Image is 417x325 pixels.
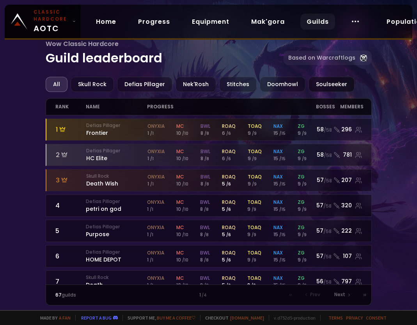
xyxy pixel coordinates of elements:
div: 4 [55,201,86,210]
small: / 58 [323,228,332,235]
div: 10 [176,155,188,162]
small: Defias Pillager [86,249,147,256]
div: 9 [247,206,261,213]
div: 207 [341,176,362,184]
small: / 10 [182,156,188,162]
span: toaq [247,249,261,256]
span: bwl [201,173,210,180]
div: 7 [55,277,86,286]
span: onyxia [147,224,164,231]
div: 6 [222,155,236,162]
div: 5 [222,180,236,187]
div: 9 [298,180,307,187]
a: Classic HardcoreAOTC [5,5,80,38]
div: 57 [316,201,341,210]
div: 8 [200,231,210,238]
div: 1 [147,180,165,187]
a: Guilds [300,14,335,30]
a: 3Skull RockDeath Wishonyxia 1 /1mc 10 /10bwl 8 /8roaq 5 /6toaq 9 /9nax 15 /15zg 9 /957/58207 [46,169,372,191]
a: Based on Warcraftlogs [284,51,372,65]
div: name [86,99,147,115]
a: Buy me a coffee [157,315,195,321]
a: Report a bug [81,315,112,321]
span: bwl [200,249,210,256]
div: 5 [55,226,86,236]
small: / 6 [226,257,231,263]
div: Bosses [316,99,341,115]
span: nax [273,275,283,281]
span: roaq [222,148,236,155]
div: 5 [222,206,236,213]
small: Classic Hardcore [34,9,69,23]
div: 15 [273,206,286,213]
small: / 10 [182,207,188,212]
div: 8 [201,180,210,187]
div: 1 [147,256,164,263]
small: / 58 [323,203,332,210]
div: 1 [147,206,164,213]
span: Checkout [200,315,264,321]
small: / 8 [204,131,209,136]
div: 15 [273,282,286,289]
div: Frontier [86,122,147,137]
div: Stitches [219,77,257,92]
div: 107 [340,252,362,260]
small: / 10 [182,181,188,187]
div: guilds [55,291,132,299]
small: / 9 [302,181,307,187]
div: 9 [248,155,262,162]
span: toaq [247,199,261,205]
span: onyxia [147,249,164,256]
a: Progress [132,14,176,30]
div: Death [86,274,147,289]
h1: Guild leaderboard [46,39,284,67]
span: nax [273,148,283,155]
small: / 6 [226,131,231,136]
span: Support me, [122,315,195,321]
small: / 8 [204,232,209,238]
small: / 15 [279,131,286,136]
div: 1 [132,291,285,299]
div: 15 [273,180,286,187]
small: / 8 [204,156,209,162]
div: 8 [201,155,210,162]
span: mc [176,148,184,155]
div: 15 [273,130,286,137]
div: 10 [176,206,188,213]
span: zg [298,249,305,256]
span: nax [273,173,283,180]
small: / 58 [324,127,332,134]
span: zg [298,199,305,205]
div: 8 [200,256,210,263]
small: Defias Pillager [86,198,147,205]
div: 10 [176,231,188,238]
div: Death Wish [86,173,147,188]
span: mc [176,173,184,180]
span: onyxia [147,148,165,155]
span: onyxia [147,173,165,180]
small: / 1 [150,283,153,288]
a: Mak'gora [245,14,291,30]
small: / 9 [302,156,307,162]
small: / 9 [252,207,256,212]
div: 9 [298,206,307,213]
div: 6 [55,251,86,261]
div: 15 [273,155,286,162]
a: Consent [366,315,387,321]
div: Soulseeker [309,77,355,92]
span: mc [176,224,184,231]
div: 1 [147,155,165,162]
div: 296 [341,125,362,134]
div: 58 [316,125,341,134]
small: / 15 [279,181,286,187]
span: Prev [310,291,320,298]
a: Privacy [346,315,363,321]
span: toaq [248,148,262,155]
small: / 6 [226,156,231,162]
span: zg [298,275,305,281]
small: / 4 [202,292,207,299]
span: AOTC [34,9,69,34]
small: / 1 [150,156,154,162]
small: / 8 [204,283,209,288]
div: 781 [341,151,362,159]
